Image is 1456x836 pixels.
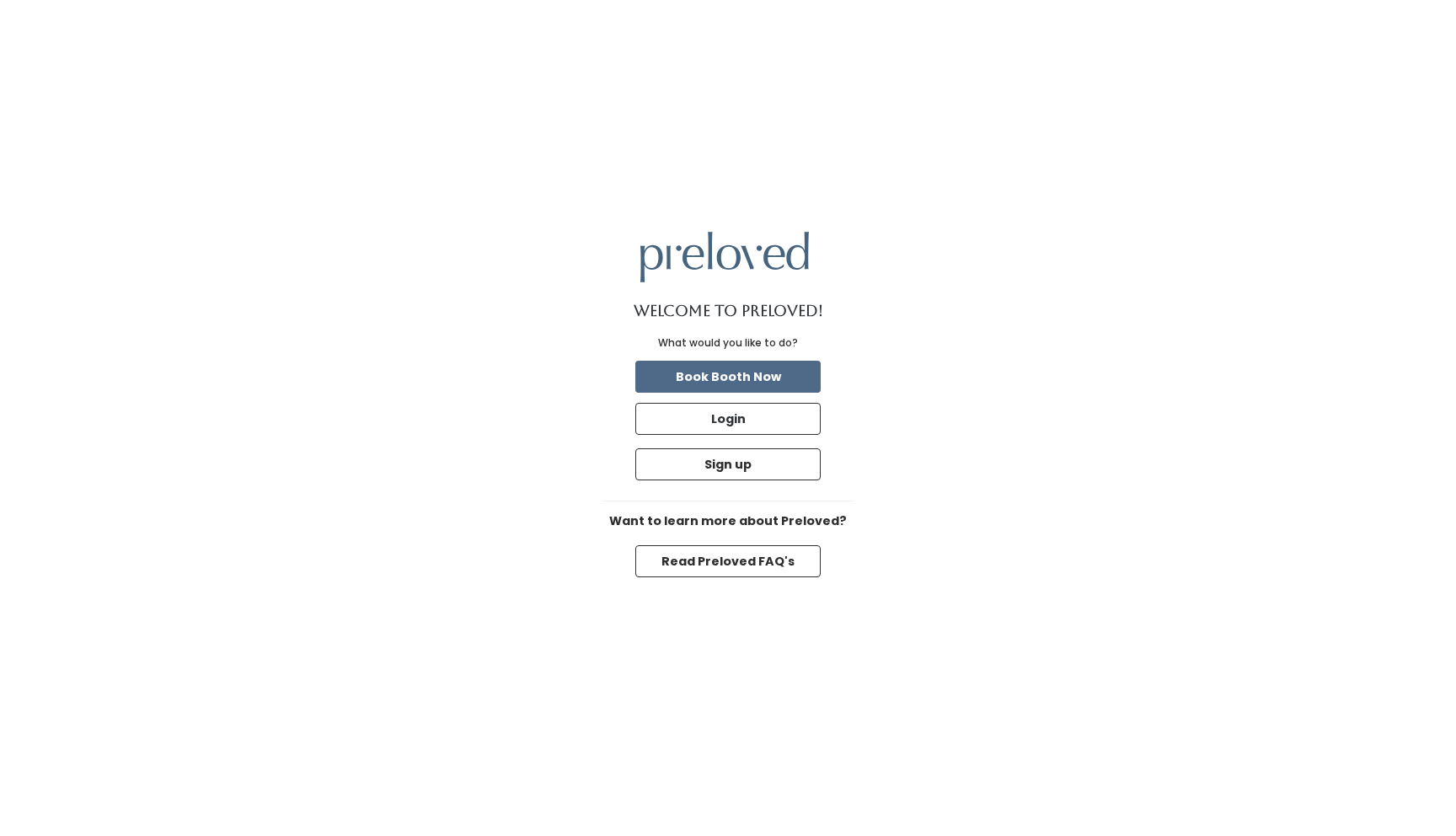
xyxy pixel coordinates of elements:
[602,515,854,528] h6: Want to learn more about Preloved?
[635,361,821,393] button: Book Booth Now
[658,335,798,351] div: What would you like to do?
[632,399,824,438] a: Login
[632,445,824,484] a: Sign up
[635,448,821,480] button: Sign up
[640,232,809,281] img: preloved logo
[635,403,821,435] button: Login
[635,545,821,577] button: Read Preloved FAQ's
[634,303,823,319] h1: Welcome to Preloved!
